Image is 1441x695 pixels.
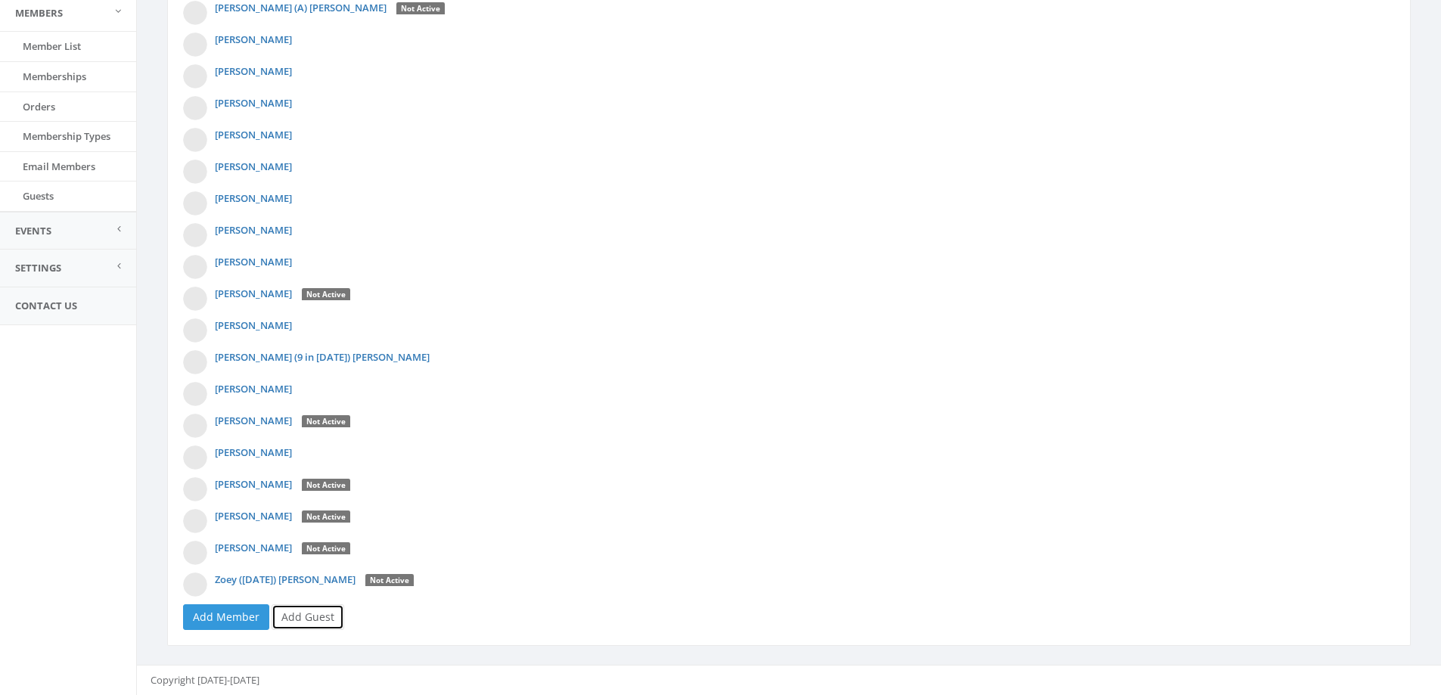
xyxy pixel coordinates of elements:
[215,414,292,427] a: [PERSON_NAME]
[183,572,207,597] img: Photo
[302,479,350,492] div: Not Active
[23,160,95,173] span: Email Members
[183,191,207,216] img: Photo
[215,509,292,523] a: [PERSON_NAME]
[15,299,77,312] span: Contact Us
[215,287,292,300] a: [PERSON_NAME]
[137,665,1441,695] footer: Copyright [DATE]-[DATE]
[215,128,292,141] a: [PERSON_NAME]
[183,287,207,311] img: Photo
[396,2,445,16] div: Not Active
[215,64,292,78] a: [PERSON_NAME]
[215,382,292,396] a: [PERSON_NAME]
[15,261,61,275] span: Settings
[183,414,207,438] img: Photo
[302,288,350,302] div: Not Active
[183,477,207,501] img: Photo
[183,541,207,565] img: Photo
[215,477,292,491] a: [PERSON_NAME]
[183,509,207,533] img: Photo
[302,510,350,524] div: Not Active
[183,318,207,343] img: Photo
[215,572,356,586] a: Zoey ([DATE]) [PERSON_NAME]
[215,350,430,364] a: [PERSON_NAME] (9 in [DATE]) [PERSON_NAME]
[183,445,207,470] img: Photo
[183,255,207,279] img: Photo
[215,96,292,110] a: [PERSON_NAME]
[302,542,350,556] div: Not Active
[215,541,292,554] a: [PERSON_NAME]
[215,223,292,237] a: [PERSON_NAME]
[215,191,292,205] a: [PERSON_NAME]
[215,445,292,459] a: [PERSON_NAME]
[183,223,207,247] img: Photo
[302,415,350,429] div: Not Active
[183,604,269,630] a: Add Member
[215,255,292,268] a: [PERSON_NAME]
[215,318,292,332] a: [PERSON_NAME]
[183,350,207,374] img: Photo
[183,96,207,120] img: Photo
[15,6,63,20] span: Members
[183,33,207,57] img: Photo
[183,160,207,184] img: Photo
[215,1,387,14] a: [PERSON_NAME] (A) [PERSON_NAME]
[183,1,207,25] img: Photo
[365,574,414,588] div: Not Active
[15,224,51,237] span: Events
[183,382,207,406] img: Photo
[215,160,292,173] a: [PERSON_NAME]
[215,33,292,46] a: [PERSON_NAME]
[183,64,207,88] img: Photo
[272,604,344,630] a: Add Guest
[183,128,207,152] img: Photo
